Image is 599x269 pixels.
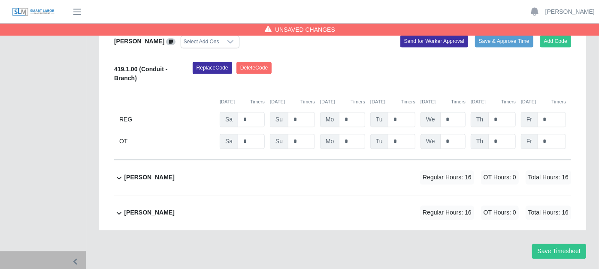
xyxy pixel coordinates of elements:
button: [PERSON_NAME] Regular Hours: 16 OT Hours: 0 Total Hours: 16 [114,195,571,230]
button: Timers [401,98,415,106]
div: REG [119,112,215,127]
button: Send for Worker Approval [400,35,468,47]
div: [DATE] [521,98,566,106]
span: Mo [320,134,339,149]
button: Timers [300,98,315,106]
div: [DATE] [220,98,265,106]
span: Sa [220,112,238,127]
button: Timers [501,98,516,106]
span: Total Hours: 16 [526,170,571,184]
span: Su [270,134,288,149]
span: We [421,134,441,149]
span: Fr [521,134,538,149]
button: Timers [451,98,466,106]
span: Regular Hours: 16 [420,206,474,220]
span: Th [471,112,489,127]
button: [PERSON_NAME] Regular Hours: 16 OT Hours: 0 Total Hours: 16 [114,160,571,195]
span: Tu [370,112,388,127]
div: [DATE] [320,98,365,106]
div: [DATE] [421,98,466,106]
span: Unsaved Changes [275,25,335,34]
a: [PERSON_NAME] [545,7,595,16]
button: Save Timesheet [532,244,586,259]
span: We [421,112,441,127]
button: DeleteCode [236,62,272,74]
b: [PERSON_NAME] [124,208,174,217]
b: [PERSON_NAME] [114,38,164,45]
div: [DATE] [270,98,315,106]
a: View/Edit Notes [166,38,175,45]
span: Fr [521,112,538,127]
div: Select Add Ons [181,36,222,48]
div: OT [119,134,215,149]
div: [DATE] [370,98,415,106]
button: Timers [250,98,265,106]
img: SLM Logo [12,7,55,17]
span: Regular Hours: 16 [420,170,474,184]
span: OT Hours: 0 [481,206,519,220]
button: Save & Approve Time [475,35,533,47]
button: Timers [551,98,566,106]
span: Th [471,134,489,149]
span: Mo [320,112,339,127]
span: Sa [220,134,238,149]
span: Total Hours: 16 [526,206,571,220]
button: ReplaceCode [193,62,232,74]
b: [PERSON_NAME] [124,173,174,182]
span: OT Hours: 0 [481,170,519,184]
button: Timers [351,98,365,106]
span: Tu [370,134,388,149]
span: Su [270,112,288,127]
b: 419.1.00 (Conduit - Branch) [114,66,167,82]
div: [DATE] [471,98,516,106]
button: Add Code [540,35,572,47]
